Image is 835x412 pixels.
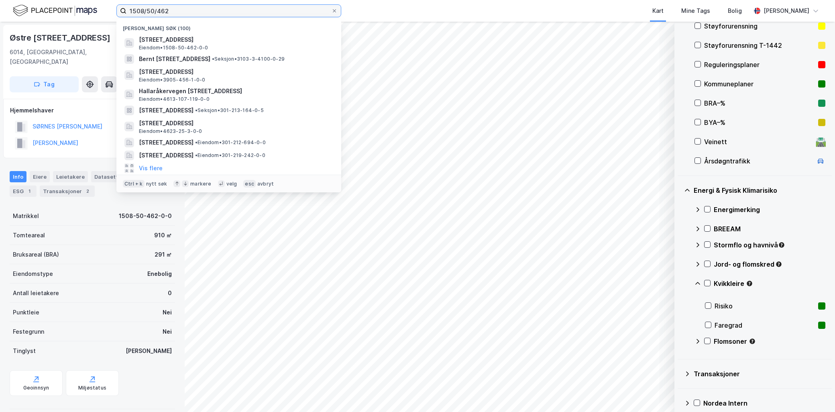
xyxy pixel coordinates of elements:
span: Seksjon • 301-213-164-0-5 [195,107,264,114]
div: Mine Tags [681,6,710,16]
div: 291 ㎡ [155,250,172,259]
div: Datasett [91,171,121,182]
div: Bruksareal (BRA) [13,250,59,259]
div: Info [10,171,26,182]
div: Eiere [30,171,50,182]
div: Veinett [704,137,813,147]
span: [STREET_ADDRESS] [139,138,193,147]
div: velg [226,181,237,187]
div: [PERSON_NAME] søk (100) [116,19,341,33]
span: [STREET_ADDRESS] [139,35,332,45]
div: Festegrunn [13,327,44,337]
div: Matrikkel [13,211,39,221]
div: Kart [652,6,664,16]
div: Nordea Intern [703,398,825,408]
div: Antall leietakere [13,288,59,298]
div: Eiendomstype [13,269,53,279]
iframe: Chat Widget [795,373,835,412]
div: Østre [STREET_ADDRESS] [10,31,112,44]
div: Energimerking [714,205,825,214]
div: Risiko [715,301,815,311]
span: Eiendom • 4613-107-119-0-0 [139,96,210,102]
div: Geoinnsyn [23,385,49,391]
div: markere [190,181,211,187]
div: Jord- og flomskred [714,259,825,269]
div: Energi & Fysisk Klimarisiko [694,186,825,195]
span: [STREET_ADDRESS] [139,118,332,128]
span: [STREET_ADDRESS] [139,67,332,77]
span: • [195,152,198,158]
span: • [195,139,198,145]
span: • [195,107,198,113]
div: Punktleie [13,308,39,317]
div: Tomteareal [13,230,45,240]
div: 0 [168,288,172,298]
div: 🛣️ [815,137,826,147]
div: Reguleringsplaner [704,60,815,69]
span: Bernt [STREET_ADDRESS] [139,54,210,64]
span: Eiendom • 3905-456-1-0-0 [139,77,205,83]
div: BRA–% [704,98,815,108]
span: [STREET_ADDRESS] [139,106,193,115]
div: Leietakere [53,171,88,182]
span: • [212,56,214,62]
div: BREEAM [714,224,825,234]
div: Ctrl + k [123,180,145,188]
span: Seksjon • 3103-3-4100-0-29 [212,56,285,62]
div: Tooltip anchor [775,261,782,268]
div: Flomsoner [714,337,825,346]
div: 1 [25,187,33,195]
div: 910 ㎡ [154,230,172,240]
div: Nei [163,308,172,317]
img: logo.f888ab2527a4732fd821a326f86c7f29.svg [13,4,97,18]
div: Transaksjoner [40,186,95,197]
div: ESG [10,186,37,197]
div: Transaksjoner [694,369,825,379]
div: Støyforurensning T-1442 [704,41,815,50]
div: Tooltip anchor [778,241,785,249]
div: esc [243,180,256,188]
input: Søk på adresse, matrikkel, gårdeiere, leietakere eller personer [126,5,331,17]
div: Miljøstatus [78,385,106,391]
div: 6014, [GEOGRAPHIC_DATA], [GEOGRAPHIC_DATA] [10,47,132,67]
span: Eiendom • 4623-25-3-0-0 [139,128,202,135]
div: [PERSON_NAME] [764,6,809,16]
div: Kvikkleire [714,279,825,288]
div: nytt søk [146,181,167,187]
div: [PERSON_NAME] [126,346,172,356]
button: Vis flere [139,163,163,173]
div: Tooltip anchor [746,280,753,287]
div: avbryt [257,181,274,187]
div: Faregrad [715,320,815,330]
div: Tooltip anchor [749,338,756,345]
button: Tag [10,76,79,92]
span: Hallaråkervegen [STREET_ADDRESS] [139,86,332,96]
div: Kommuneplaner [704,79,815,89]
span: [STREET_ADDRESS] [139,151,193,160]
div: Hjemmelshaver [10,106,175,115]
div: Tinglyst [13,346,36,356]
span: Eiendom • 1508-50-462-0-0 [139,45,208,51]
div: Årsdøgntrafikk [704,156,813,166]
div: 1508-50-462-0-0 [119,211,172,221]
div: BYA–% [704,118,815,127]
div: Enebolig [147,269,172,279]
div: Stormflo og havnivå [714,240,825,250]
span: Eiendom • 301-219-242-0-0 [195,152,265,159]
div: Støyforurensning [704,21,815,31]
div: 2 [83,187,92,195]
div: Bolig [728,6,742,16]
span: Eiendom • 301-212-694-0-0 [195,139,266,146]
div: Nei [163,327,172,337]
